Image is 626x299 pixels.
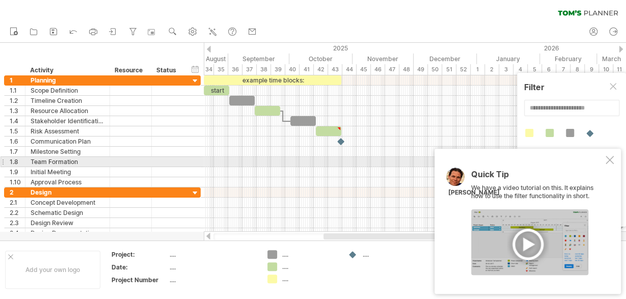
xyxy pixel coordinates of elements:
div: Scope Definition [31,86,104,95]
div: example time blocks: [204,75,341,85]
div: 4 [513,64,528,75]
div: 1.8 [10,157,25,167]
div: 2 [485,64,499,75]
div: Design [31,187,104,197]
div: 44 [342,64,357,75]
div: 2.4 [10,228,25,238]
div: Approval Process [31,177,104,187]
div: Design Documentation [31,228,104,238]
div: February 2026 [540,53,597,64]
div: 2.3 [10,218,25,228]
div: Communication Plan [31,137,104,146]
div: 1 [471,64,485,75]
div: .... [282,275,338,283]
div: 42 [314,64,328,75]
div: Project: [112,250,168,259]
div: ​ [229,96,255,105]
div: Resource [115,65,146,75]
div: January 2026 [477,53,540,64]
div: 37 [242,64,257,75]
div: 38 [257,64,271,75]
div: .... [170,263,255,271]
div: 2 [10,187,25,197]
div: 36 [228,64,242,75]
div: 46 [371,64,385,75]
div: 1.1 [10,86,25,95]
div: 1.6 [10,137,25,146]
div: 1.4 [10,116,25,126]
div: We have a video tutorial on this. It explains how to use the filter functionality in short. [471,170,604,275]
div: Date: [112,263,168,271]
div: Filter [524,82,619,92]
div: 1.10 [10,177,25,187]
div: 10 [599,64,613,75]
div: 1.2 [10,96,25,105]
div: 52 [456,64,471,75]
div: Milestone Setting [31,147,104,156]
div: 6 [542,64,556,75]
div: .... [170,250,255,259]
div: 41 [300,64,314,75]
div: .... [170,276,255,284]
div: .... [363,250,418,259]
div: 50 [428,64,442,75]
div: 1 [10,75,25,85]
div: November 2025 [352,53,414,64]
div: 48 [399,64,414,75]
div: Risk Assessment [31,126,104,136]
div: Initial Meeting [31,167,104,177]
div: Status [156,65,179,75]
div: Schematic Design [31,208,104,218]
div: 2.1 [10,198,25,207]
div: Resource Allocation [31,106,104,116]
div: start [204,86,229,95]
div: 1.9 [10,167,25,177]
div: .... [282,262,338,271]
div: 39 [271,64,285,75]
div: Timeline Creation [31,96,104,105]
div: 51 [442,64,456,75]
div: 35 [214,64,228,75]
div: 7 [556,64,570,75]
div: [PERSON_NAME] [448,188,500,197]
div: December 2025 [414,53,477,64]
div: 1.3 [10,106,25,116]
div: 1.7 [10,147,25,156]
div: Design Review [31,218,104,228]
div: Planning [31,75,104,85]
div: 9 [585,64,599,75]
div: Add your own logo [5,251,100,289]
div: 43 [328,64,342,75]
div: ​ [316,126,341,136]
div: 3 [499,64,513,75]
div: Concept Development [31,198,104,207]
div: Activity [30,65,104,75]
div: Quick Tip [471,170,604,184]
div: 47 [385,64,399,75]
div: 34 [200,64,214,75]
div: .... [282,250,338,259]
div: 45 [357,64,371,75]
div: ​ [255,106,280,116]
div: 1.5 [10,126,25,136]
div: 8 [570,64,585,75]
div: ​ [290,116,316,126]
div: Stakeholder Identification [31,116,104,126]
div: Project Number [112,276,168,284]
div: 49 [414,64,428,75]
div: Team Formation [31,157,104,167]
div: 2.2 [10,208,25,218]
div: 5 [528,64,542,75]
div: September 2025 [228,53,289,64]
div: October 2025 [289,53,352,64]
div: 40 [285,64,300,75]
